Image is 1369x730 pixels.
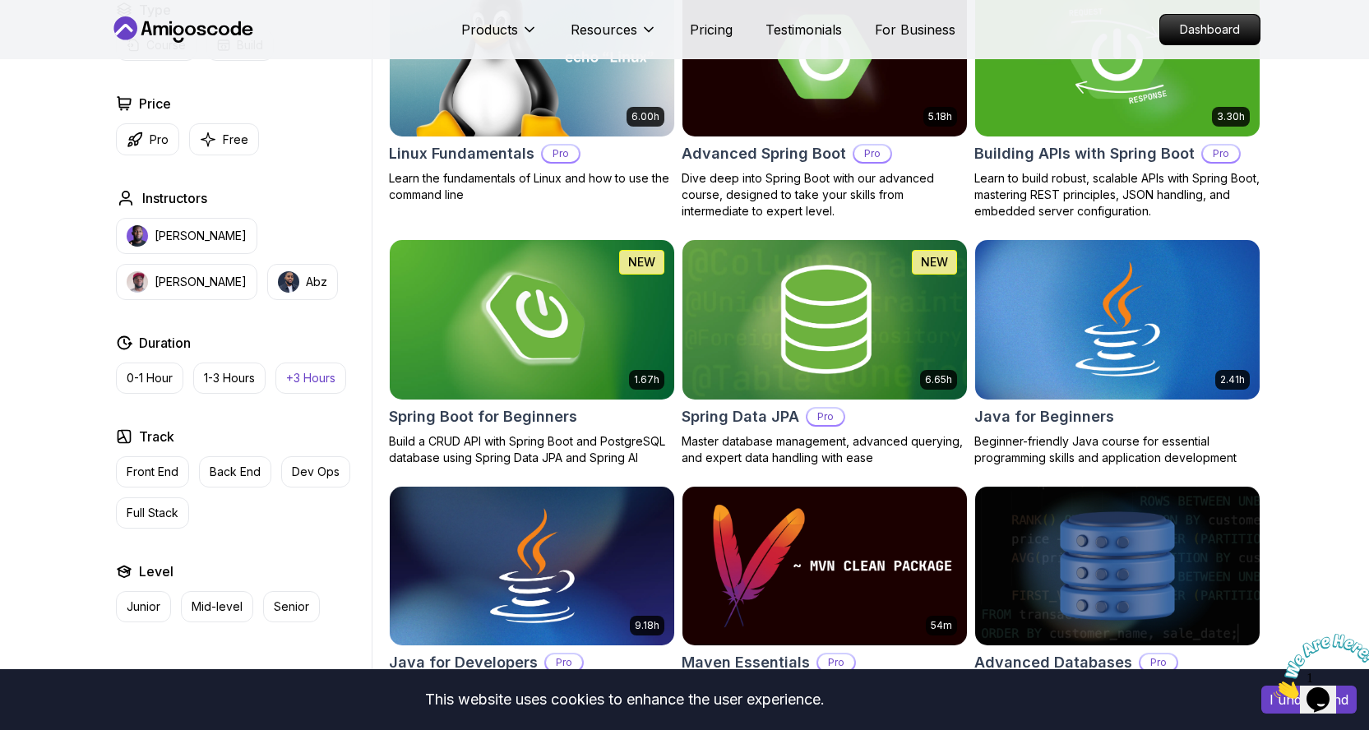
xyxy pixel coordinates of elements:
button: Pro [116,123,179,155]
h2: Track [139,427,174,446]
button: 1-3 Hours [193,363,266,394]
button: Resources [571,20,657,53]
h2: Level [139,561,173,581]
p: Build a CRUD API with Spring Boot and PostgreSQL database using Spring Data JPA and Spring AI [389,433,675,466]
p: Pro [1203,146,1239,162]
p: 1-3 Hours [204,370,255,386]
img: Spring Data JPA card [682,240,967,400]
p: Back End [210,464,261,480]
span: 1 [7,7,13,21]
p: Free [223,132,248,148]
p: Dive deep into Spring Boot with our advanced course, designed to take your skills from intermedia... [682,170,968,219]
p: 5.18h [928,110,952,123]
p: 2.41h [1220,373,1245,386]
h2: Java for Developers [389,651,538,674]
button: Full Stack [116,497,189,529]
p: 0-1 Hour [127,370,173,386]
h2: Spring Boot for Beginners [389,405,577,428]
p: Resources [571,20,637,39]
a: Java for Beginners card2.41hJava for BeginnersBeginner-friendly Java course for essential program... [974,239,1260,466]
p: 54m [931,619,952,632]
a: Java for Developers card9.18hJava for DevelopersProLearn advanced Java concepts to build scalable... [389,486,675,713]
a: Maven Essentials card54mMaven EssentialsProLearn how to use Maven to build and manage your Java p... [682,486,968,713]
h2: Duration [139,333,191,353]
button: Junior [116,591,171,622]
img: Advanced Databases card [975,487,1260,646]
img: instructor img [127,225,148,247]
p: Abz [306,274,327,290]
p: Dev Ops [292,464,340,480]
button: Free [189,123,259,155]
button: instructor img[PERSON_NAME] [116,218,257,254]
p: Mid-level [192,598,243,615]
p: Learn to build robust, scalable APIs with Spring Boot, mastering REST principles, JSON handling, ... [974,170,1260,219]
p: 1.67h [634,373,659,386]
p: [PERSON_NAME] [155,274,247,290]
a: Dashboard [1159,14,1260,45]
button: Back End [199,456,271,487]
button: Mid-level [181,591,253,622]
p: +3 Hours [286,370,335,386]
p: 9.18h [635,619,659,632]
p: Junior [127,598,160,615]
p: 6.00h [631,110,659,123]
p: Products [461,20,518,39]
p: Senior [274,598,309,615]
button: 0-1 Hour [116,363,183,394]
img: Spring Boot for Beginners card [390,240,674,400]
p: NEW [628,254,655,270]
p: Pro [807,409,844,425]
button: instructor imgAbz [267,264,338,300]
img: Java for Beginners card [975,240,1260,400]
h2: Spring Data JPA [682,405,799,428]
p: Pro [854,146,890,162]
p: NEW [921,254,948,270]
img: Chat attention grabber [7,7,109,72]
p: Beginner-friendly Java course for essential programming skills and application development [974,433,1260,466]
h2: Advanced Databases [974,651,1132,674]
h2: Java for Beginners [974,405,1114,428]
p: Dashboard [1160,15,1260,44]
h2: Maven Essentials [682,651,810,674]
h2: Advanced Spring Boot [682,142,846,165]
a: Spring Data JPA card6.65hNEWSpring Data JPAProMaster database management, advanced querying, and ... [682,239,968,466]
img: Maven Essentials card [682,487,967,646]
a: For Business [875,20,955,39]
button: +3 Hours [275,363,346,394]
img: Java for Developers card [390,487,674,646]
a: Testimonials [765,20,842,39]
button: Senior [263,591,320,622]
p: Pro [150,132,169,148]
p: Pro [1140,654,1177,671]
iframe: chat widget [1267,627,1369,705]
button: Products [461,20,538,53]
p: Front End [127,464,178,480]
p: Pro [546,654,582,671]
a: Spring Boot for Beginners card1.67hNEWSpring Boot for BeginnersBuild a CRUD API with Spring Boot ... [389,239,675,466]
p: Master database management, advanced querying, and expert data handling with ease [682,433,968,466]
p: 6.65h [925,373,952,386]
p: 3.30h [1217,110,1245,123]
h2: Linux Fundamentals [389,142,534,165]
p: Pro [818,654,854,671]
p: [PERSON_NAME] [155,228,247,244]
h2: Price [139,94,171,113]
button: instructor img[PERSON_NAME] [116,264,257,300]
p: Pro [543,146,579,162]
div: This website uses cookies to enhance the user experience. [12,681,1237,718]
img: instructor img [127,271,148,293]
p: Full Stack [127,505,178,521]
button: Front End [116,456,189,487]
a: Pricing [690,20,733,39]
img: instructor img [278,271,299,293]
button: Accept cookies [1261,686,1357,714]
a: Advanced Databases cardAdvanced DatabasesProAdvanced database management with SQL, integrity, and... [974,486,1260,713]
p: Learn the fundamentals of Linux and how to use the command line [389,170,675,203]
h2: Building APIs with Spring Boot [974,142,1195,165]
h2: Instructors [142,188,207,208]
button: Dev Ops [281,456,350,487]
